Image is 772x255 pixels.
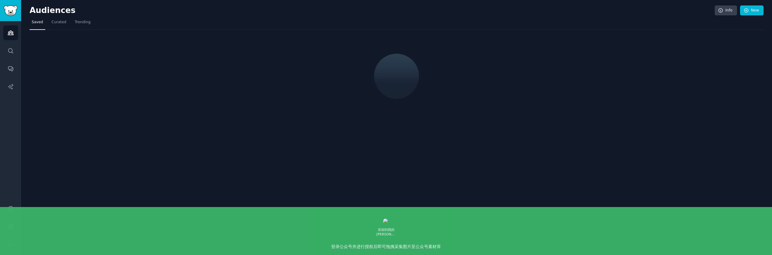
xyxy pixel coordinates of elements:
[30,18,45,30] a: Saved
[740,5,764,16] a: New
[73,18,93,30] a: Trending
[30,6,715,15] h2: Audiences
[52,20,66,25] span: Curated
[49,18,68,30] a: Curated
[715,5,737,16] a: Info
[4,5,17,16] img: GummySearch logo
[75,20,90,25] span: Trending
[32,20,43,25] span: Saved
